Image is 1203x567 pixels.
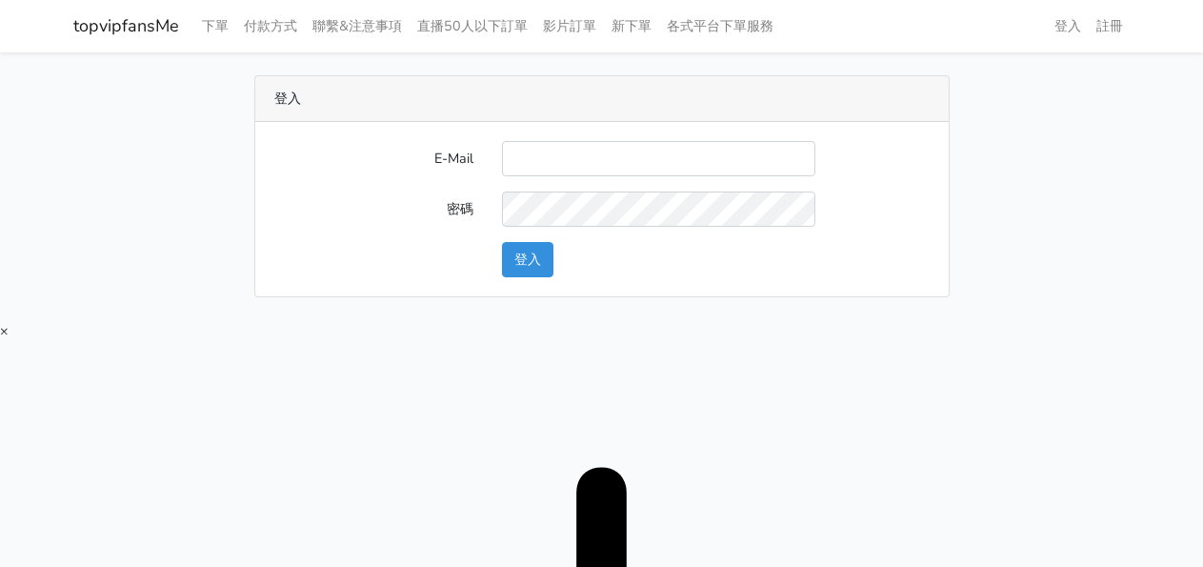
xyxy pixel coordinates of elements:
[604,8,659,45] a: 新下單
[502,242,553,277] button: 登入
[194,8,236,45] a: 下單
[260,141,488,176] label: E-Mail
[236,8,305,45] a: 付款方式
[1089,8,1131,45] a: 註冊
[260,192,488,227] label: 密碼
[305,8,410,45] a: 聯繫&注意事項
[73,8,179,45] a: topvipfansMe
[255,76,949,122] div: 登入
[1047,8,1089,45] a: 登入
[410,8,535,45] a: 直播50人以下訂單
[535,8,604,45] a: 影片訂單
[659,8,781,45] a: 各式平台下單服務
